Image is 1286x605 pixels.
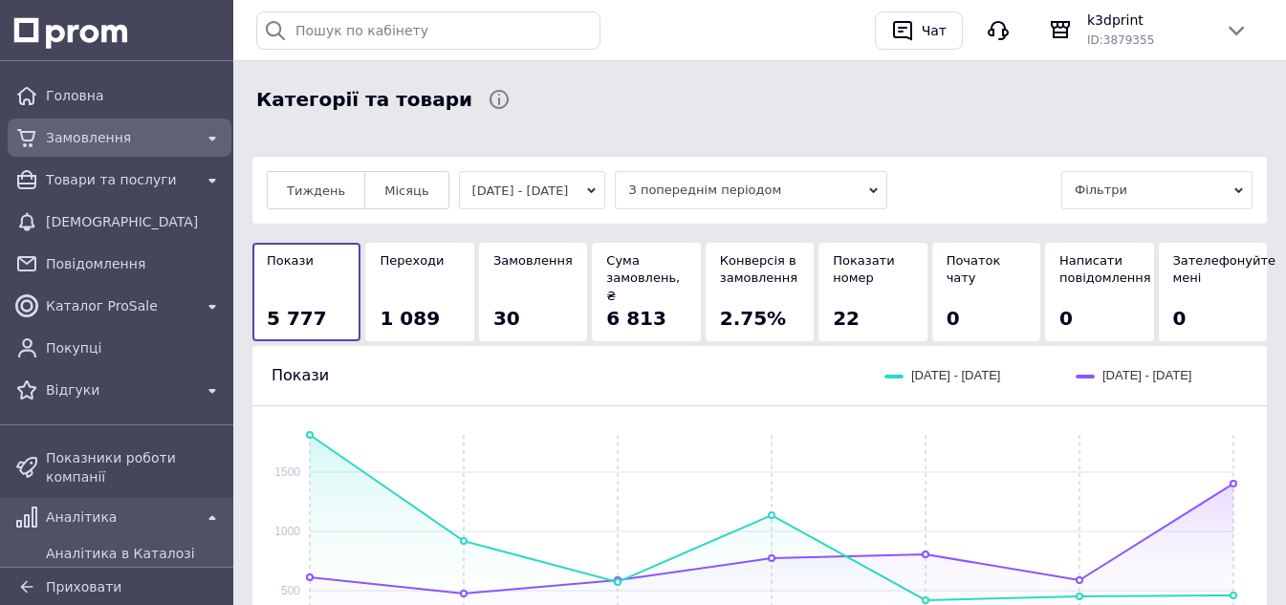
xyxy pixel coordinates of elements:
[606,307,666,330] span: 6 813
[493,307,520,330] span: 30
[256,86,472,114] span: Категорії та товари
[493,253,573,268] span: Замовлення
[46,128,193,147] span: Замовлення
[833,307,860,330] span: 22
[272,366,329,384] span: Покази
[256,11,600,50] input: Пошук по кабінету
[459,171,606,209] button: [DATE] - [DATE]
[918,16,950,45] div: Чат
[46,86,224,105] span: Головна
[287,184,345,198] span: Тиждень
[1087,33,1154,47] span: ID: 3879355
[267,171,365,209] button: Тиждень
[875,11,963,50] button: Чат
[46,579,121,594] span: Приховати
[380,307,440,330] span: 1 089
[1173,307,1187,330] span: 0
[1173,253,1275,285] span: Зателефонуйте мені
[615,171,887,209] span: З попереднім періодом
[833,253,894,285] span: Показати номер
[720,307,786,330] span: 2.75%
[46,448,224,486] span: Показники роботи компанії
[46,508,193,527] span: Аналітика
[1059,307,1073,330] span: 0
[606,253,680,302] span: Сума замовлень, ₴
[46,380,193,400] span: Відгуки
[380,253,444,268] span: Переходи
[46,254,224,273] span: Повідомлення
[274,525,300,538] text: 1000
[46,170,193,189] span: Товари та послуги
[364,171,448,209] button: Місяць
[1059,253,1151,285] span: Написати повідомлення
[267,307,327,330] span: 5 777
[267,253,314,268] span: Покази
[46,296,193,315] span: Каталог ProSale
[1061,171,1253,209] span: Фільтри
[46,212,224,231] span: [DEMOGRAPHIC_DATA]
[274,465,300,479] text: 1500
[281,584,300,597] text: 500
[947,253,1001,285] span: Початок чату
[720,253,797,285] span: Конверсія в замовлення
[947,307,960,330] span: 0
[1087,11,1210,30] span: k3dprint
[46,544,224,582] span: Аналітика в Каталозі ProSale
[46,338,224,357] span: Покупці
[384,184,428,198] span: Місяць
